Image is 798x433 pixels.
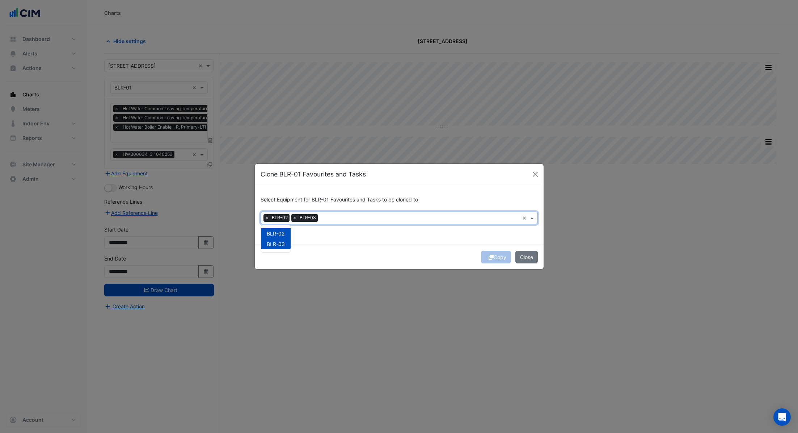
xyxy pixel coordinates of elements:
h6: Select Equipment for BLR-01 Favourites and Tasks to be cloned to [261,197,538,203]
span: BLR-02 [267,230,284,237]
span: × [291,214,298,221]
button: Close [515,251,538,263]
div: Open Intercom Messenger [773,408,791,426]
span: × [263,214,270,221]
span: BLR-03 [298,214,318,221]
div: Options List [261,225,291,252]
span: BLR-02 [270,214,290,221]
button: Close [530,169,541,180]
span: Clear [522,214,528,222]
h5: Clone BLR-01 Favourites and Tasks [261,170,366,179]
button: Select All [261,225,283,233]
span: BLR-03 [267,241,285,247]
